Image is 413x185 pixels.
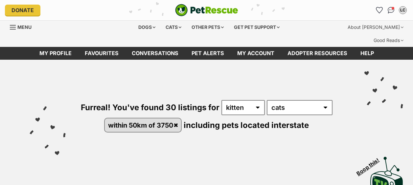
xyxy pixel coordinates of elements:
[175,4,238,16] a: PetRescue
[388,7,395,13] img: chat-41dd97257d64d25036548639549fe6c8038ab92f7586957e7f3b1b290dea8141.svg
[229,21,284,34] div: Get pet support
[33,47,78,60] a: My profile
[125,47,185,60] a: conversations
[161,21,186,34] div: Cats
[281,47,354,60] a: Adopter resources
[400,7,406,13] div: LC
[343,21,408,34] div: About [PERSON_NAME]
[184,120,309,130] span: including pets located interstate
[185,47,231,60] a: Pet alerts
[356,153,386,177] span: Boop this!
[374,5,408,15] ul: Account quick links
[175,4,238,16] img: logo-cat-932fe2b9b8326f06289b0f2fb663e598f794de774fb13d1741a6617ecf9a85b4.svg
[386,5,396,15] a: Conversations
[354,47,380,60] a: Help
[374,5,384,15] a: Favourites
[5,5,40,16] a: Donate
[231,47,281,60] a: My account
[105,118,181,132] a: within 50km of 3750
[78,47,125,60] a: Favourites
[398,5,408,15] button: My account
[81,103,219,112] span: Furreal! You've found 30 listings for
[134,21,160,34] div: Dogs
[369,34,408,47] div: Good Reads
[17,24,32,30] span: Menu
[10,21,36,32] a: Menu
[187,21,228,34] div: Other pets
